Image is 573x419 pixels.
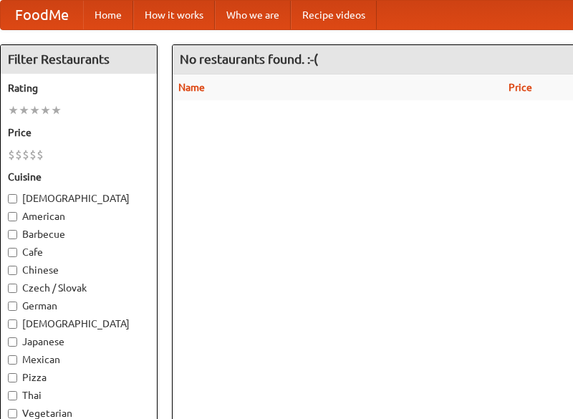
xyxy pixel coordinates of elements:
li: ★ [40,102,51,118]
li: ★ [29,102,40,118]
li: $ [37,147,44,163]
label: Japanese [8,334,150,349]
a: Recipe videos [291,1,377,29]
a: How it works [133,1,215,29]
label: [DEMOGRAPHIC_DATA] [8,317,150,331]
a: Price [509,82,532,93]
input: [DEMOGRAPHIC_DATA] [8,319,17,329]
input: Thai [8,391,17,400]
input: Barbecue [8,230,17,239]
a: Name [178,82,205,93]
label: Cafe [8,245,150,259]
label: Thai [8,388,150,403]
h5: Rating [8,81,150,95]
h5: Cuisine [8,170,150,184]
input: Vegetarian [8,409,17,418]
a: Who we are [215,1,291,29]
input: German [8,302,17,311]
label: German [8,299,150,313]
input: Japanese [8,337,17,347]
label: [DEMOGRAPHIC_DATA] [8,191,150,206]
li: $ [29,147,37,163]
h4: Filter Restaurants [1,45,157,74]
input: Cafe [8,248,17,257]
label: Pizza [8,370,150,385]
label: Barbecue [8,227,150,241]
a: Home [83,1,133,29]
li: ★ [19,102,29,118]
h5: Price [8,125,150,140]
li: ★ [8,102,19,118]
li: $ [22,147,29,163]
input: [DEMOGRAPHIC_DATA] [8,194,17,203]
li: $ [8,147,15,163]
input: Mexican [8,355,17,365]
input: American [8,212,17,221]
label: Mexican [8,352,150,367]
label: American [8,209,150,223]
label: Chinese [8,263,150,277]
ng-pluralize: No restaurants found. :-( [180,52,318,66]
label: Czech / Slovak [8,281,150,295]
input: Chinese [8,266,17,275]
input: Czech / Slovak [8,284,17,293]
input: Pizza [8,373,17,382]
li: $ [15,147,22,163]
li: ★ [51,102,62,118]
a: FoodMe [1,1,83,29]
